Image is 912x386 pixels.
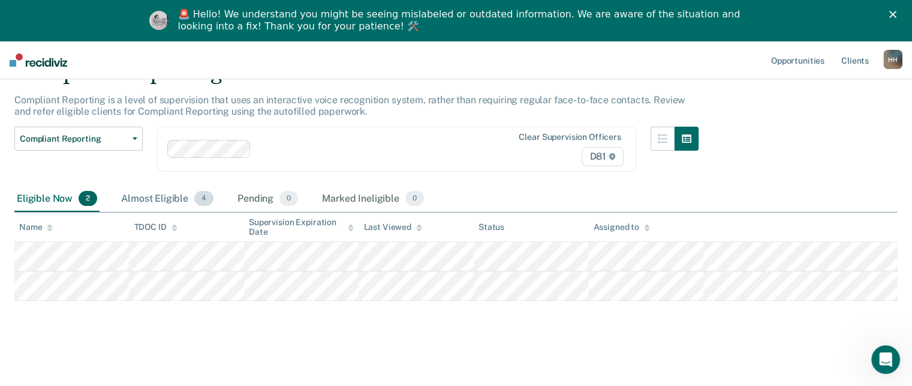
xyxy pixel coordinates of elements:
[839,41,871,79] a: Clients
[883,50,902,69] div: H H
[14,127,143,151] button: Compliant Reporting
[883,50,902,69] button: HH
[871,345,900,374] iframe: Intercom live chat
[478,222,504,232] div: Status
[363,222,422,232] div: Last Viewed
[279,191,298,207] span: 0
[320,186,426,213] div: Marked Ineligible0
[593,222,649,232] div: Assigned to
[194,191,213,207] span: 4
[889,11,901,18] div: Close
[769,41,827,79] a: Opportunities
[582,147,623,166] span: D81
[249,217,354,238] div: Supervision Expiration Date
[519,132,621,142] div: Clear supervision officers
[14,186,100,213] div: Eligible Now2
[79,191,97,207] span: 2
[235,186,300,213] div: Pending0
[178,8,744,32] div: 🚨 Hello! We understand you might be seeing mislabeled or outdated information. We are aware of th...
[20,134,128,144] span: Compliant Reporting
[19,222,53,232] div: Name
[134,222,177,232] div: TDOC ID
[149,11,168,30] img: Profile image for Kim
[405,191,424,207] span: 0
[119,186,216,213] div: Almost Eligible4
[14,94,685,117] p: Compliant Reporting is a level of supervision that uses an interactive voice recognition system, ...
[10,53,67,67] img: Recidiviz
